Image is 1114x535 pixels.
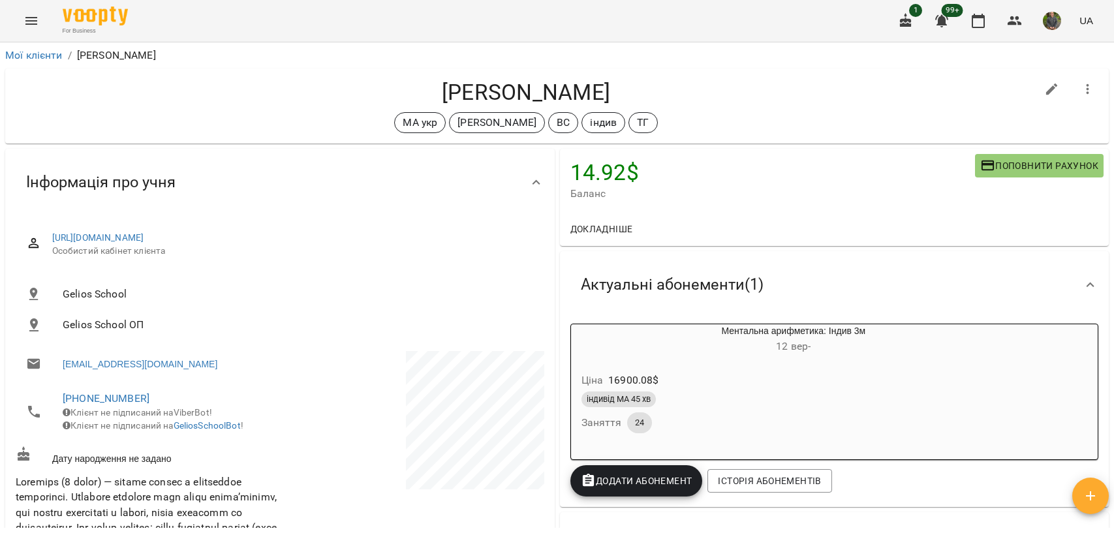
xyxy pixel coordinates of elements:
[565,217,638,241] button: Докладніше
[457,115,536,130] p: [PERSON_NAME]
[403,115,437,130] p: МА укр
[627,417,652,429] span: 24
[63,286,534,302] span: Gelios School
[26,172,176,192] span: Інформація про учня
[16,79,1036,106] h4: [PERSON_NAME]
[581,371,604,390] h6: Ціна
[557,115,570,130] p: ВС
[718,473,821,489] span: Історія абонементів
[548,112,578,133] div: ВС
[581,414,622,432] h6: Заняття
[13,444,280,468] div: Дату народження не задано
[628,112,657,133] div: ТГ
[449,112,545,133] div: [PERSON_NAME]
[1079,14,1093,27] span: UA
[570,159,975,186] h4: 14.92 $
[942,4,963,17] span: 99+
[77,48,156,63] p: [PERSON_NAME]
[52,232,144,243] a: [URL][DOMAIN_NAME]
[581,393,656,405] span: індивід МА 45 хв
[63,392,149,405] a: [PHONE_NUMBER]
[5,48,1109,63] nav: breadcrumb
[52,245,534,258] span: Особистий кабінет клієнта
[637,115,649,130] p: ТГ
[63,7,128,25] img: Voopty Logo
[571,324,634,356] div: Ментальна арифметика: Індив 3м
[634,324,954,356] div: Ментальна арифметика: Індив 3м
[909,4,922,17] span: 1
[63,27,128,35] span: For Business
[174,420,241,431] a: GeliosSchoolBot
[570,465,703,497] button: Додати Абонемент
[608,373,658,388] p: 16900.08 $
[776,340,811,352] span: 12 вер -
[560,251,1109,318] div: Актуальні абонементи(1)
[5,149,555,216] div: Інформація про учня
[16,5,47,37] button: Menu
[68,48,72,63] li: /
[975,154,1104,177] button: Поповнити рахунок
[63,317,534,333] span: Gelios School ОП
[63,420,243,431] span: Клієнт не підписаний на !
[1074,8,1098,33] button: UA
[570,186,975,202] span: Баланс
[63,407,212,418] span: Клієнт не підписаний на ViberBot!
[980,158,1098,174] span: Поповнити рахунок
[581,473,692,489] span: Додати Абонемент
[5,49,63,61] a: Мої клієнти
[1043,12,1061,30] img: 2aca21bda46e2c85bd0f5a74cad084d8.jpg
[63,358,217,371] a: [EMAIL_ADDRESS][DOMAIN_NAME]
[571,324,954,449] button: Ментальна арифметика: Індив 3м12 вер- Ціна16900.08$індивід МА 45 хвЗаняття24
[590,115,617,130] p: індив
[707,469,831,493] button: Історія абонементів
[581,112,625,133] div: індив
[581,275,764,295] span: Актуальні абонементи ( 1 )
[570,221,633,237] span: Докладніше
[394,112,446,133] div: МА укр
